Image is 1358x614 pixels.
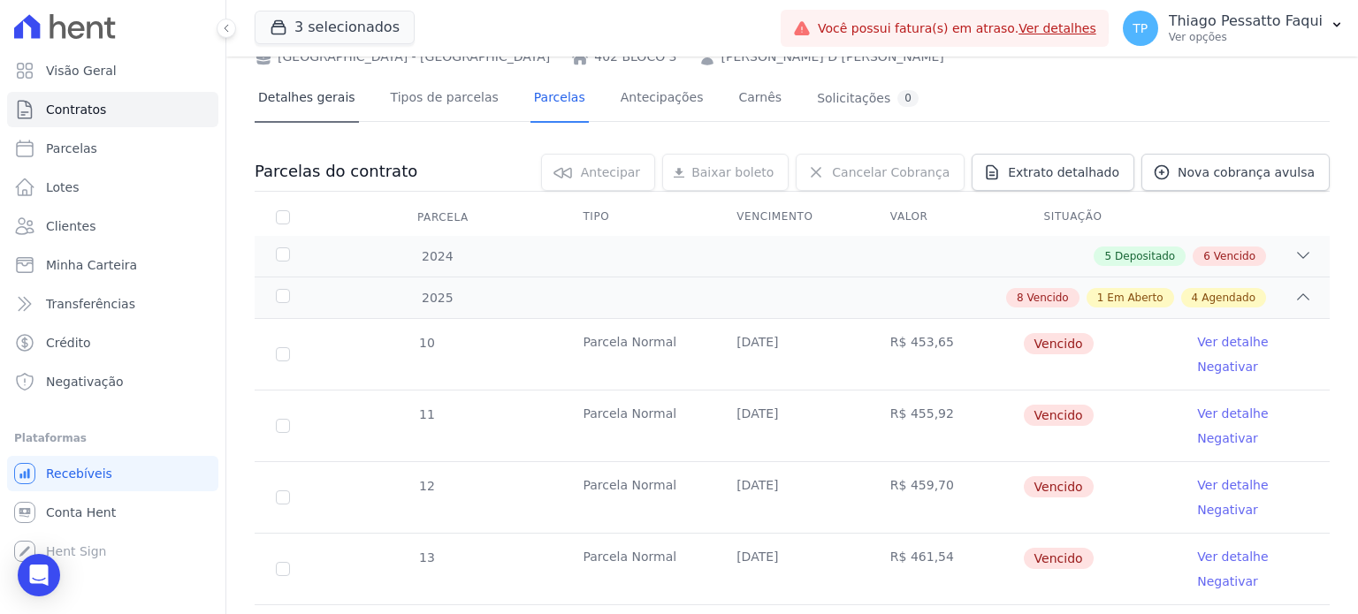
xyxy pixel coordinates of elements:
span: 6 [1203,248,1210,264]
span: 8 [1017,290,1024,306]
a: Detalhes gerais [255,76,359,123]
span: Vencido [1214,248,1255,264]
td: Parcela Normal [561,534,715,604]
span: Nova cobrança avulsa [1178,163,1315,181]
span: Vencido [1027,290,1069,306]
h3: Parcelas do contrato [255,161,417,182]
td: [DATE] [715,534,869,604]
span: Visão Geral [46,62,117,80]
a: Solicitações0 [813,76,922,123]
span: Vencido [1024,333,1094,354]
span: 4 [1192,290,1199,306]
td: R$ 461,54 [869,534,1023,604]
a: Recebíveis [7,456,218,491]
span: TP [1133,22,1148,34]
span: Lotes [46,178,80,196]
td: Parcela Normal [561,462,715,533]
span: Minha Carteira [46,256,137,274]
a: Ver detalhe [1197,476,1268,494]
a: Contratos [7,92,218,127]
th: Vencimento [715,199,869,236]
input: default [276,419,290,433]
th: Situação [1023,199,1177,236]
span: Vencido [1024,476,1094,497]
a: Negativar [1197,431,1258,445]
div: Solicitações [817,90,919,107]
a: Parcelas [7,131,218,166]
span: 10 [417,336,435,350]
a: Lotes [7,170,218,205]
span: Parcelas [46,140,97,157]
span: Conta Hent [46,504,116,521]
th: Tipo [561,199,715,236]
a: Negativar [1197,574,1258,588]
td: R$ 459,70 [869,462,1023,533]
span: 1 [1097,290,1104,306]
span: 5 [1104,248,1111,264]
p: Thiago Pessatto Faqui [1169,12,1323,30]
div: Plataformas [14,428,211,449]
a: Ver detalhes [1018,21,1096,35]
div: 0 [897,90,919,107]
th: Valor [869,199,1023,236]
a: Negativar [1197,503,1258,517]
div: Open Intercom Messenger [18,554,60,596]
a: Transferências [7,286,218,322]
td: Parcela Normal [561,319,715,390]
td: R$ 455,92 [869,390,1023,461]
a: Parcelas [530,76,589,123]
input: default [276,490,290,504]
p: Ver opções [1169,30,1323,44]
a: Carnês [735,76,785,123]
span: Depositado [1115,248,1175,264]
a: Ver detalhe [1197,333,1268,351]
button: 3 selecionados [255,11,415,44]
button: TP Thiago Pessatto Faqui Ver opções [1109,4,1358,53]
a: Visão Geral [7,53,218,88]
span: Transferências [46,295,135,313]
span: Clientes [46,217,95,235]
span: Recebíveis [46,465,112,482]
a: Ver detalhe [1197,405,1268,422]
a: Minha Carteira [7,247,218,283]
span: 11 [417,407,435,421]
span: Vencido [1024,548,1094,569]
span: 12 [417,479,435,493]
input: default [276,562,290,576]
a: [PERSON_NAME] D [PERSON_NAME] [721,48,944,66]
a: Negativação [7,364,218,399]
a: Nova cobrança avulsa [1141,154,1330,191]
div: Parcela [396,200,490,235]
a: Extrato detalhado [972,154,1134,191]
input: default [276,347,290,361]
span: Negativação [46,373,124,390]
span: Extrato detalhado [1008,163,1119,181]
span: Em Aberto [1107,290,1163,306]
span: Crédito [46,334,91,352]
a: Crédito [7,325,218,360]
a: Negativar [1197,360,1258,374]
td: [DATE] [715,319,869,390]
span: Agendado [1202,290,1255,306]
span: Você possui fatura(s) em atraso. [818,19,1096,38]
a: Antecipações [617,76,707,123]
td: Parcela Normal [561,390,715,461]
span: Contratos [46,101,106,118]
span: 13 [417,550,435,565]
a: Clientes [7,208,218,244]
span: Vencido [1024,405,1094,426]
a: Ver detalhe [1197,548,1268,565]
td: [DATE] [715,390,869,461]
a: Conta Hent [7,495,218,530]
td: R$ 453,65 [869,319,1023,390]
a: Tipos de parcelas [387,76,502,123]
td: [DATE] [715,462,869,533]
